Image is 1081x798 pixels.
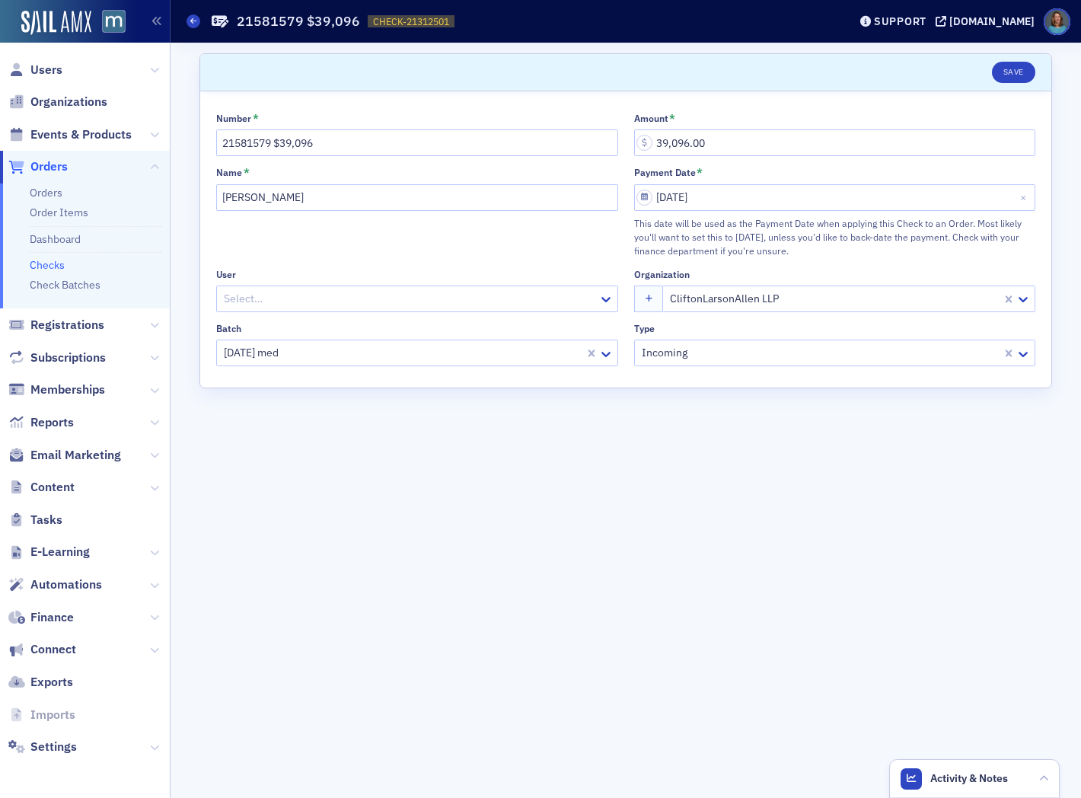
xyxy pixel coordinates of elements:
a: Checks [30,258,65,272]
a: E-Learning [8,544,90,560]
div: Organization [634,269,690,280]
div: Name [216,167,242,178]
span: Connect [30,641,76,658]
a: Finance [8,609,74,626]
div: Payment Date [634,167,696,178]
a: Organizations [8,94,107,110]
a: Connect [8,641,76,658]
img: SailAMX [21,11,91,35]
abbr: This field is required [697,167,703,177]
img: SailAMX [102,10,126,34]
a: Orders [30,186,62,199]
a: Tasks [8,512,62,528]
span: Registrations [30,317,104,334]
span: E-Learning [30,544,90,560]
input: MM/DD/YYYY [634,184,1036,211]
a: Imports [8,707,75,723]
button: Save [992,62,1035,83]
a: Orders [8,158,68,175]
span: Profile [1044,8,1070,35]
button: Close [1015,184,1035,211]
a: Content [8,479,75,496]
a: View Homepage [91,10,126,36]
a: Email Marketing [8,447,121,464]
span: Imports [30,707,75,723]
span: Subscriptions [30,350,106,366]
span: Reports [30,414,74,431]
div: Amount [634,113,668,124]
span: Events & Products [30,126,132,143]
a: Subscriptions [8,350,106,366]
div: [DOMAIN_NAME] [949,14,1035,28]
span: Tasks [30,512,62,528]
div: Support [874,14,926,28]
abbr: This field is required [244,167,250,177]
div: Type [634,323,655,334]
input: 0.00 [634,129,1036,156]
div: This date will be used as the Payment Date when applying this Check to an Order. Most likely you'... [634,216,1036,258]
span: Content [30,479,75,496]
span: Organizations [30,94,107,110]
h1: 21581579 $39,096 [237,12,360,30]
span: Email Marketing [30,447,121,464]
abbr: This field is required [253,113,259,123]
a: Automations [8,576,102,593]
div: Number [216,113,251,124]
span: Exports [30,674,73,691]
a: Check Batches [30,278,100,292]
a: Users [8,62,62,78]
abbr: This field is required [669,113,675,123]
div: User [216,269,236,280]
a: Events & Products [8,126,132,143]
span: CHECK-21312501 [373,15,449,28]
a: Registrations [8,317,104,334]
a: Order Items [30,206,88,219]
a: Settings [8,739,77,755]
a: Exports [8,674,73,691]
span: Finance [30,609,74,626]
span: Users [30,62,62,78]
a: Memberships [8,381,105,398]
span: Automations [30,576,102,593]
a: Reports [8,414,74,431]
div: Batch [216,323,241,334]
span: Activity & Notes [930,771,1008,787]
span: Orders [30,158,68,175]
span: Memberships [30,381,105,398]
button: [DOMAIN_NAME] [936,16,1040,27]
span: Settings [30,739,77,755]
a: Dashboard [30,232,81,246]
